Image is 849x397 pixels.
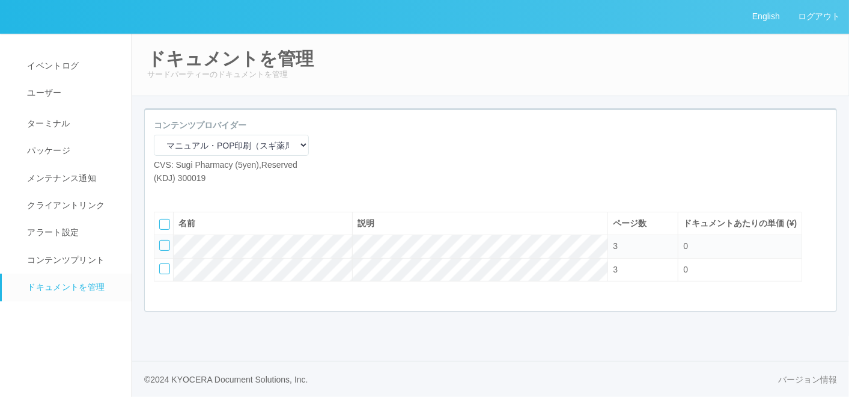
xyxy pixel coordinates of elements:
h2: ドキュメントを管理 [147,49,834,69]
div: 最上部に移動 [812,209,830,233]
a: ドキュメントを管理 [2,274,142,301]
span: 3 [613,241,618,251]
span: 0 [683,241,688,251]
span: メンテナンス通知 [24,173,96,183]
div: 下に移動 [812,257,830,281]
span: ユーザー [24,88,61,97]
a: アラート設定 [2,219,142,246]
div: 名前 [178,217,347,230]
a: ターミナル [2,107,142,137]
div: 説明 [358,217,603,230]
span: © 2024 KYOCERA Document Solutions, Inc. [144,375,308,384]
div: 上に移動 [812,233,830,257]
span: イベントログ [24,61,79,70]
p: サードパーティーのドキュメントを管理 [147,69,834,81]
span: アラート設定 [24,227,79,237]
label: コンテンツプロバイダー [154,119,246,132]
a: イベントログ [2,52,142,79]
span: パッケージ [24,146,70,155]
span: 3 [613,265,618,274]
div: ドキュメントあたりの単価 (¥) [683,217,797,230]
span: CVS: Sugi Pharmacy (5yen),Reserved (KDJ) 300019 [154,160,297,182]
span: ドキュメントを管理 [24,282,105,292]
a: ユーザー [2,79,142,106]
a: クライアントリンク [2,192,142,219]
a: パッケージ [2,137,142,164]
span: ターミナル [24,118,70,128]
div: 最下部に移動 [812,281,830,305]
div: ページ数 [613,217,673,230]
span: コンテンツプリント [24,255,105,265]
a: バージョン情報 [778,374,837,386]
span: 0 [683,265,688,274]
span: クライアントリンク [24,200,105,210]
a: メンテナンス通知 [2,165,142,192]
a: コンテンツプリント [2,247,142,274]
